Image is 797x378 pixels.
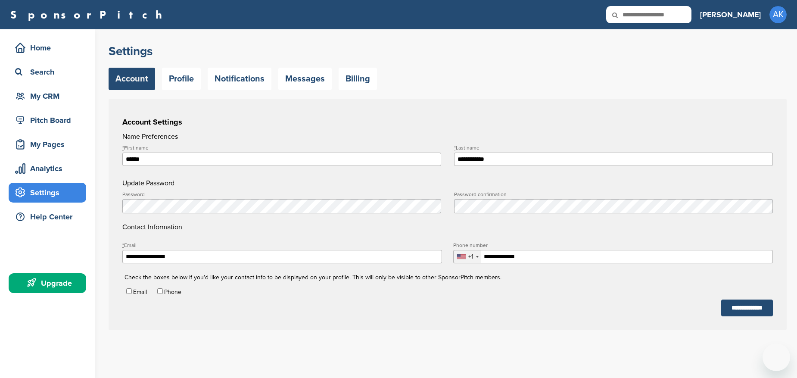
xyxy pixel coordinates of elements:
[9,110,86,130] a: Pitch Board
[122,131,773,142] h4: Name Preferences
[9,273,86,293] a: Upgrade
[453,243,773,248] label: Phone number
[9,159,86,178] a: Analytics
[454,192,773,197] label: Password confirmation
[109,44,787,59] h2: Settings
[13,137,86,152] div: My Pages
[122,243,442,248] label: Email
[162,68,201,90] a: Profile
[133,288,147,296] label: Email
[454,145,773,150] label: Last name
[10,9,168,20] a: SponsorPitch
[122,116,773,128] h3: Account Settings
[13,40,86,56] div: Home
[164,288,181,296] label: Phone
[122,192,441,197] label: Password
[208,68,271,90] a: Notifications
[454,250,481,263] div: Selected country
[13,88,86,104] div: My CRM
[9,207,86,227] a: Help Center
[122,242,124,248] abbr: required
[13,185,86,200] div: Settings
[468,254,473,260] div: +1
[9,62,86,82] a: Search
[122,178,773,188] h4: Update Password
[9,86,86,106] a: My CRM
[9,134,86,154] a: My Pages
[339,68,377,90] a: Billing
[700,9,761,21] h3: [PERSON_NAME]
[13,112,86,128] div: Pitch Board
[13,209,86,225] div: Help Center
[763,344,790,371] iframe: Button to launch messaging window
[109,68,155,90] a: Account
[13,275,86,291] div: Upgrade
[769,6,787,23] span: AK
[9,38,86,58] a: Home
[122,145,441,150] label: First name
[700,5,761,24] a: [PERSON_NAME]
[278,68,332,90] a: Messages
[454,145,456,151] abbr: required
[13,161,86,176] div: Analytics
[122,192,773,232] h4: Contact Information
[9,183,86,203] a: Settings
[122,145,124,151] abbr: required
[13,64,86,80] div: Search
